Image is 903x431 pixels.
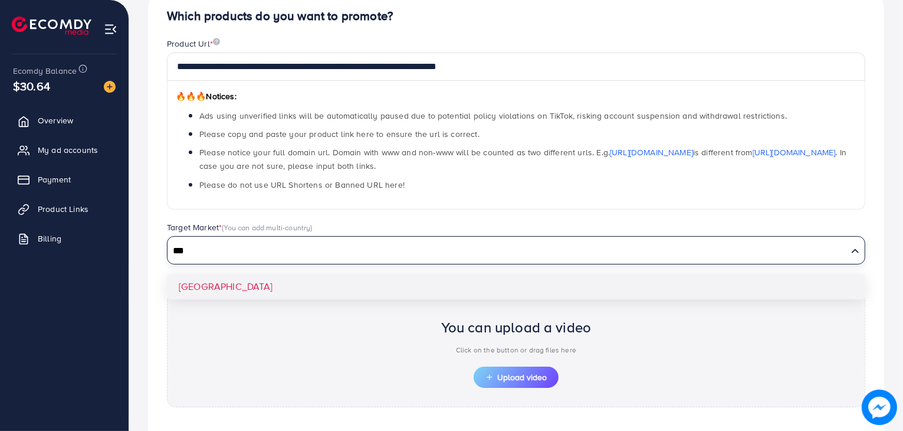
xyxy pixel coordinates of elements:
[222,222,312,233] span: (You can add multi-country)
[38,233,61,244] span: Billing
[167,38,220,50] label: Product Url
[862,390,897,425] img: image
[38,203,88,215] span: Product Links
[199,110,787,122] span: Ads using unverified links will be automatically paused due to potential policy violations on Tik...
[441,319,592,336] h2: You can upload a video
[176,90,237,102] span: Notices:
[199,179,405,191] span: Please do not use URL Shortens or Banned URL here!
[753,146,836,158] a: [URL][DOMAIN_NAME]
[104,22,117,36] img: menu
[104,81,116,93] img: image
[176,90,206,102] span: 🔥🔥🔥
[9,227,120,250] a: Billing
[13,77,50,94] span: $30.64
[13,65,77,77] span: Ecomdy Balance
[167,221,313,233] label: Target Market
[199,146,846,172] span: Please notice your full domain url. Domain with www and non-www will be counted as two different ...
[12,17,91,35] img: logo
[441,343,592,357] p: Click on the button or drag files here
[9,138,120,162] a: My ad accounts
[38,115,73,126] span: Overview
[167,236,865,265] div: Search for option
[167,9,865,24] h4: Which products do you want to promote?
[38,174,71,185] span: Payment
[485,373,547,381] span: Upload video
[9,109,120,132] a: Overview
[9,197,120,221] a: Product Links
[167,274,865,299] li: [GEOGRAPHIC_DATA]
[213,38,220,45] img: image
[169,242,846,260] input: Search for option
[9,168,120,191] a: Payment
[610,146,693,158] a: [URL][DOMAIN_NAME]
[199,128,480,140] span: Please copy and paste your product link here to ensure the url is correct.
[38,144,98,156] span: My ad accounts
[474,367,559,388] button: Upload video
